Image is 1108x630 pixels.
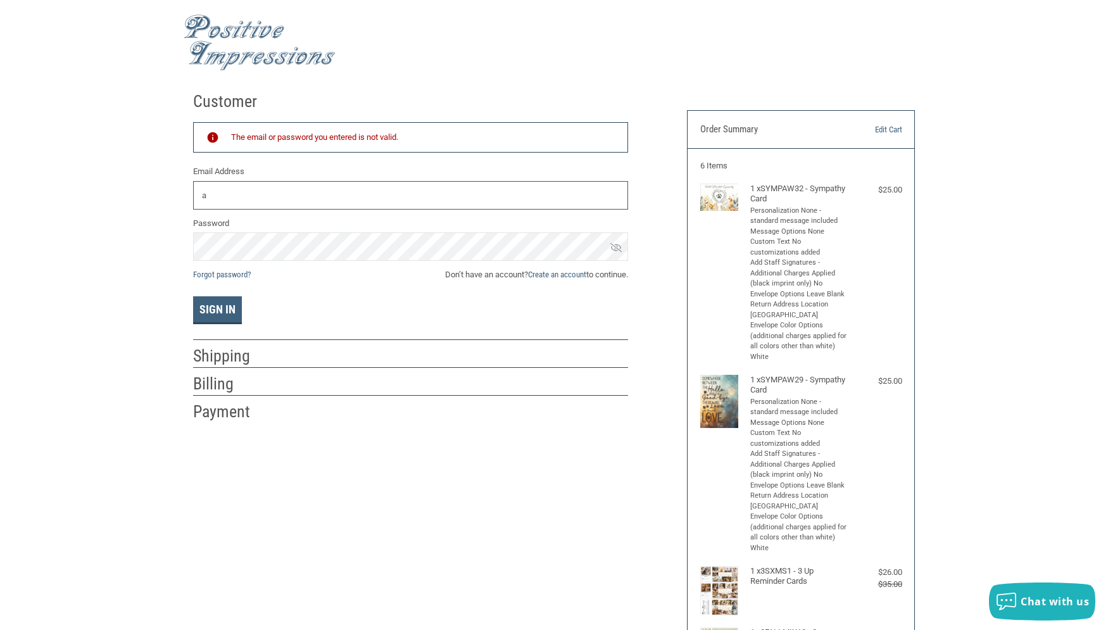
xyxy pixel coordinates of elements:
[750,449,848,481] li: Add Staff Signatures - Additional Charges Applied (black imprint only) No
[750,428,848,449] li: Custom Text No customizations added
[852,184,902,196] div: $25.00
[750,289,848,300] li: Envelope Options Leave Blank
[989,583,1095,621] button: Chat with us
[750,227,848,237] li: Message Options None
[750,375,848,396] h4: 1 x SYMPAW29 - Sympathy Card
[750,320,848,362] li: Envelope Color Options (additional charges applied for all colors other than white) White
[750,566,848,587] h4: 1 x 3SXMS1 - 3 Up Reminder Cards
[193,346,267,367] h2: Shipping
[852,578,902,591] div: $35.00
[750,184,848,205] h4: 1 x SYMPAW32 - Sympathy Card
[837,123,902,136] a: Edit Cart
[445,268,628,281] span: Don’t have an account? to continue.
[852,375,902,387] div: $25.00
[193,270,251,279] a: Forgot password?
[700,123,838,136] h3: Order Summary
[750,481,848,491] li: Envelope Options Leave Blank
[750,491,848,512] li: Return Address Location [GEOGRAPHIC_DATA]
[750,418,848,429] li: Message Options None
[700,161,902,171] h3: 6 Items
[231,131,615,144] div: The email or password you entered is not valid.
[750,206,848,227] li: Personalization None - standard message included
[184,15,336,71] img: Positive Impressions
[750,299,848,320] li: Return Address Location [GEOGRAPHIC_DATA]
[852,566,902,579] div: $26.00
[750,258,848,289] li: Add Staff Signatures - Additional Charges Applied (black imprint only) No
[528,270,586,279] a: Create an account
[193,401,267,422] h2: Payment
[193,91,267,112] h2: Customer
[750,397,848,418] li: Personalization None - standard message included
[750,237,848,258] li: Custom Text No customizations added
[193,165,628,178] label: Email Address
[193,374,267,394] h2: Billing
[193,217,628,230] label: Password
[750,512,848,553] li: Envelope Color Options (additional charges applied for all colors other than white) White
[1021,595,1089,608] span: Chat with us
[193,296,242,324] button: Sign In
